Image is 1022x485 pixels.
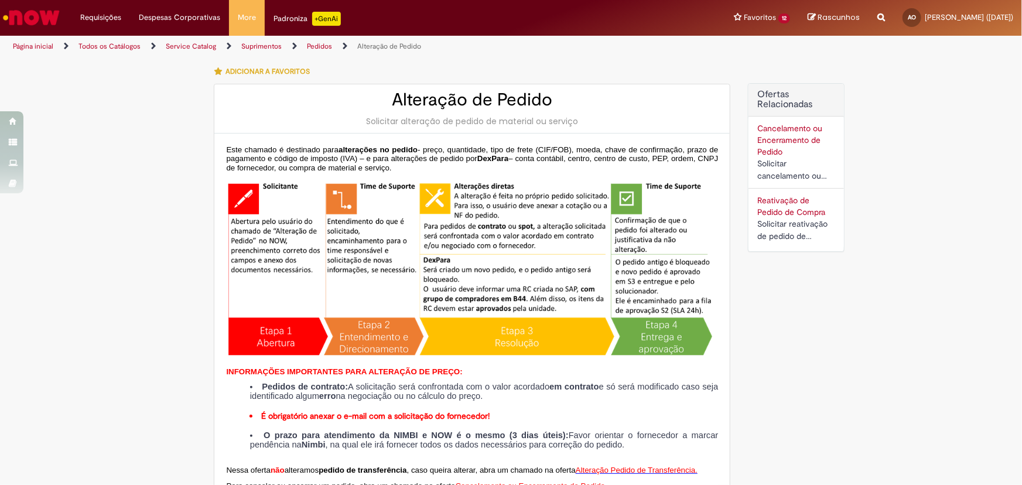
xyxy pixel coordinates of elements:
[312,12,341,26] p: +GenAi
[226,154,718,172] span: – conta contábil, centro, centro de custo, PEP, ordem, CNPJ de fornecedor, ou compra de material ...
[271,466,285,474] span: não
[250,431,719,449] li: Favor orientar o fornecedor a marcar pendência na , na qual ele irá fornecer todos os dados neces...
[757,158,835,182] div: Solicitar cancelamento ou encerramento de Pedido.
[319,391,336,401] strong: erro
[744,12,776,23] span: Favoritos
[226,145,339,154] span: Este chamado é destinado para
[477,154,508,163] span: DexPara
[549,382,599,391] strong: em contrato
[226,90,718,110] h2: Alteração de Pedido
[139,12,220,23] span: Despesas Corporativas
[264,431,569,440] strong: O prazo para atendimento da NIMBI e NOW é o mesmo (3 dias úteis):
[13,42,53,51] a: Página inicial
[226,466,271,474] span: Nessa oferta
[241,42,282,51] a: Suprimentos
[757,218,835,243] div: Solicitar reativação de pedido de compra cancelado ou bloqueado.
[238,12,256,23] span: More
[818,12,860,23] span: Rascunhos
[226,367,462,376] span: INFORMAÇÕES IMPORTANTES PARA ALTERAÇÃO DE PREÇO:
[757,90,835,110] h2: Ofertas Relacionadas
[261,411,490,421] strong: É obrigatório anexar o e-mail com a solicitação do fornecedor!
[285,466,576,474] span: alteramos , caso queira alterar, abra um chamado na oferta
[166,42,216,51] a: Service Catalog
[302,440,326,449] strong: Nimbi
[808,12,860,23] a: Rascunhos
[307,42,332,51] a: Pedidos
[226,145,718,163] span: - preço, quantidade, tipo de frete (CIF/FOB), moeda, chave de confirmação, prazo de pagamento e c...
[225,67,310,76] span: Adicionar a Favoritos
[319,466,406,474] strong: pedido de transferência
[357,42,421,51] a: Alteração de Pedido
[78,42,141,51] a: Todos os Catálogos
[778,13,790,23] span: 12
[9,36,672,57] ul: Trilhas de página
[576,464,696,474] a: Alteração Pedido de Transferência
[262,382,348,391] strong: Pedidos de contrato:
[1,6,61,29] img: ServiceNow
[748,83,845,252] div: Ofertas Relacionadas
[757,195,825,217] a: Reativação de Pedido de Compra
[226,115,718,127] div: Solicitar alteração de pedido de material ou serviço
[339,145,418,154] span: alterações no pedido
[274,12,341,26] div: Padroniza
[80,12,121,23] span: Requisições
[695,466,698,474] span: .
[757,123,822,157] a: Cancelamento ou Encerramento de Pedido
[925,12,1013,22] span: [PERSON_NAME] ([DATE])
[214,59,316,84] button: Adicionar a Favoritos
[576,466,696,474] span: Alteração Pedido de Transferência
[908,13,916,21] span: AO
[250,382,719,401] li: A solicitação será confrontada com o valor acordado e só será modificado caso seja identificado a...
